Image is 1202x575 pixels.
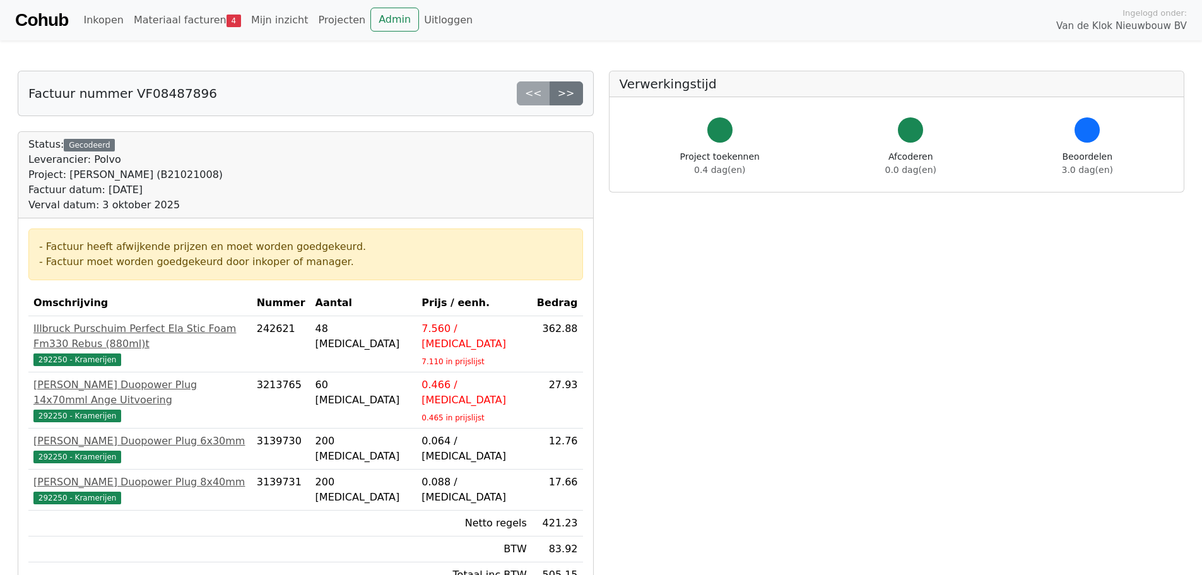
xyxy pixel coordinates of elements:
[421,321,527,352] div: 7.560 / [MEDICAL_DATA]
[252,372,310,429] td: 3213765
[15,5,68,35] a: Cohub
[313,8,370,33] a: Projecten
[252,316,310,372] td: 242621
[33,492,121,504] span: 292250 - Kramerijen
[532,511,583,536] td: 421.23
[1122,7,1187,19] span: Ingelogd onder:
[252,290,310,316] th: Nummer
[680,150,760,177] div: Project toekennen
[315,475,412,505] div: 200 [MEDICAL_DATA]
[28,198,223,213] div: Verval datum: 3 oktober 2025
[416,536,532,562] td: BTW
[532,316,583,372] td: 362.88
[421,434,527,464] div: 0.064 / [MEDICAL_DATA]
[33,353,121,366] span: 292250 - Kramerijen
[33,377,247,423] a: [PERSON_NAME] Duopower Plug 14x70mml Ange Uitvoering292250 - Kramerijen
[64,139,115,151] div: Gecodeerd
[33,377,247,408] div: [PERSON_NAME] Duopower Plug 14x70mml Ange Uitvoering
[620,76,1174,92] h5: Verwerkingstijd
[532,290,583,316] th: Bedrag
[39,254,572,270] div: - Factuur moet worden goedgekeurd door inkoper of manager.
[252,470,310,511] td: 3139731
[39,239,572,254] div: - Factuur heeft afwijkende prijzen en moet worden goedgekeurd.
[28,182,223,198] div: Factuur datum: [DATE]
[532,372,583,429] td: 27.93
[28,290,252,316] th: Omschrijving
[532,536,583,562] td: 83.92
[421,475,527,505] div: 0.088 / [MEDICAL_DATA]
[33,321,247,367] a: Illbruck Purschuim Perfect Ela Stic Foam Fm330 Rebus (880ml)t292250 - Kramerijen
[28,152,223,167] div: Leverancier: Polvo
[33,451,121,463] span: 292250 - Kramerijen
[1062,165,1113,175] span: 3.0 dag(en)
[33,475,247,490] div: [PERSON_NAME] Duopower Plug 8x40mm
[315,321,412,352] div: 48 [MEDICAL_DATA]
[33,434,247,449] div: [PERSON_NAME] Duopower Plug 6x30mm
[310,290,417,316] th: Aantal
[532,429,583,470] td: 12.76
[550,81,583,105] a: >>
[28,86,217,101] h5: Factuur nummer VF08487896
[246,8,314,33] a: Mijn inzicht
[1062,150,1113,177] div: Beoordelen
[532,470,583,511] td: 17.66
[28,167,223,182] div: Project: [PERSON_NAME] (B21021008)
[419,8,478,33] a: Uitloggen
[28,137,223,213] div: Status:
[416,511,532,536] td: Netto regels
[421,377,527,408] div: 0.466 / [MEDICAL_DATA]
[33,434,247,464] a: [PERSON_NAME] Duopower Plug 6x30mm292250 - Kramerijen
[78,8,128,33] a: Inkopen
[33,321,247,352] div: Illbruck Purschuim Perfect Ela Stic Foam Fm330 Rebus (880ml)t
[315,434,412,464] div: 200 [MEDICAL_DATA]
[252,429,310,470] td: 3139730
[315,377,412,408] div: 60 [MEDICAL_DATA]
[1056,19,1187,33] span: Van de Klok Nieuwbouw BV
[33,475,247,505] a: [PERSON_NAME] Duopower Plug 8x40mm292250 - Kramerijen
[885,150,936,177] div: Afcoderen
[33,410,121,422] span: 292250 - Kramerijen
[370,8,419,32] a: Admin
[694,165,745,175] span: 0.4 dag(en)
[416,290,532,316] th: Prijs / eenh.
[421,357,484,366] sub: 7.110 in prijslijst
[885,165,936,175] span: 0.0 dag(en)
[129,8,246,33] a: Materiaal facturen4
[227,15,241,27] span: 4
[421,413,484,422] sub: 0.465 in prijslijst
